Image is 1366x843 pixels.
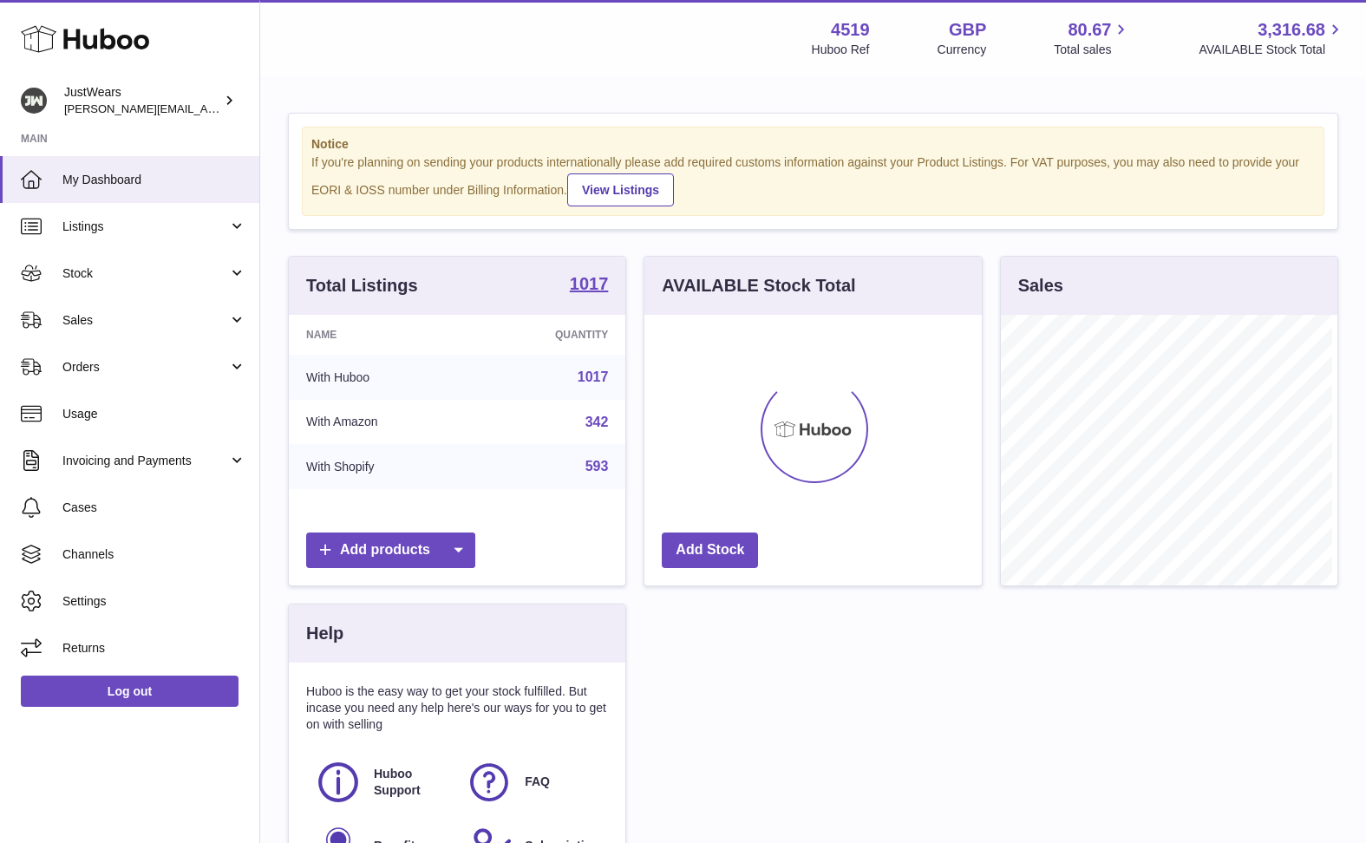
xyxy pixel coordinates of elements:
[831,18,870,42] strong: 4519
[311,136,1315,153] strong: Notice
[62,219,228,235] span: Listings
[62,640,246,657] span: Returns
[525,774,550,790] span: FAQ
[474,315,626,355] th: Quantity
[306,533,475,568] a: Add products
[289,400,474,445] td: With Amazon
[812,42,870,58] div: Huboo Ref
[570,275,609,296] a: 1017
[62,406,246,422] span: Usage
[1199,18,1345,58] a: 3,316.68 AVAILABLE Stock Total
[62,265,228,282] span: Stock
[949,18,986,42] strong: GBP
[62,172,246,188] span: My Dashboard
[62,312,228,329] span: Sales
[466,759,599,806] a: FAQ
[1068,18,1111,42] span: 80.67
[62,500,246,516] span: Cases
[21,88,47,114] img: josh@just-wears.com
[64,84,220,117] div: JustWears
[662,274,855,297] h3: AVAILABLE Stock Total
[315,759,448,806] a: Huboo Support
[585,415,609,429] a: 342
[306,274,418,297] h3: Total Listings
[938,42,987,58] div: Currency
[1199,42,1345,58] span: AVAILABLE Stock Total
[62,359,228,376] span: Orders
[306,622,343,645] h3: Help
[311,154,1315,206] div: If you're planning on sending your products internationally please add required customs informati...
[1018,274,1063,297] h3: Sales
[21,676,239,707] a: Log out
[62,593,246,610] span: Settings
[306,683,608,733] p: Huboo is the easy way to get your stock fulfilled. But incase you need any help here's our ways f...
[62,453,228,469] span: Invoicing and Payments
[1054,18,1131,58] a: 80.67 Total sales
[1054,42,1131,58] span: Total sales
[662,533,758,568] a: Add Stock
[289,444,474,489] td: With Shopify
[567,173,674,206] a: View Listings
[289,355,474,400] td: With Huboo
[62,546,246,563] span: Channels
[578,369,609,384] a: 1017
[374,766,447,799] span: Huboo Support
[64,101,348,115] span: [PERSON_NAME][EMAIL_ADDRESS][DOMAIN_NAME]
[570,275,609,292] strong: 1017
[289,315,474,355] th: Name
[1258,18,1325,42] span: 3,316.68
[585,459,609,474] a: 593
